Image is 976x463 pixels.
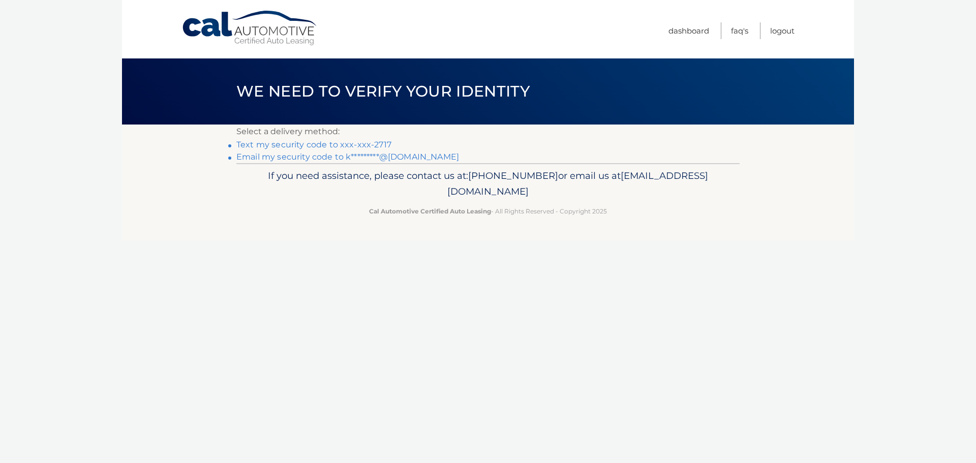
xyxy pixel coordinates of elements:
span: We need to verify your identity [236,82,530,101]
p: - All Rights Reserved - Copyright 2025 [243,206,733,217]
a: FAQ's [731,22,748,39]
p: If you need assistance, please contact us at: or email us at [243,168,733,200]
a: Text my security code to xxx-xxx-2717 [236,140,391,149]
a: Email my security code to k*********@[DOMAIN_NAME] [236,152,459,162]
strong: Cal Automotive Certified Auto Leasing [369,207,491,215]
a: Logout [770,22,795,39]
a: Dashboard [668,22,709,39]
span: [PHONE_NUMBER] [468,170,558,181]
a: Cal Automotive [181,10,319,46]
p: Select a delivery method: [236,125,740,139]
